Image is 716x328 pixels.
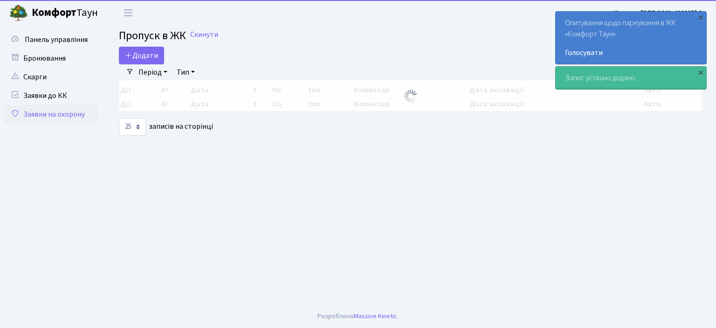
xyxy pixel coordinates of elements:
[565,47,697,58] a: Голосувати
[173,64,199,80] a: Тип
[556,67,706,89] div: Запис успішно додано.
[125,50,158,61] span: Додати
[5,86,98,105] a: Заявки до КК
[5,49,98,68] a: Бронювання
[119,118,146,136] select: записів на сторінці
[32,5,76,20] b: Комфорт
[32,5,98,21] span: Таун
[119,47,164,64] a: Додати
[9,4,28,22] img: logo.png
[556,12,706,64] div: Опитування щодо паркування в ЖК «Комфорт Таун»
[613,7,705,19] a: Цитрус [PERSON_NAME] А.
[696,13,705,22] div: ×
[5,68,98,86] a: Скарги
[5,105,98,124] a: Заявки на охорону
[190,30,218,39] a: Скинути
[403,89,418,104] img: Обробка...
[696,68,705,77] div: ×
[119,28,186,44] span: Пропуск в ЖК
[25,35,88,45] span: Панель управління
[117,5,140,21] button: Переключити навігацію
[317,311,399,321] div: Розроблено .
[354,311,397,321] a: Massive Kinetic
[613,8,705,18] b: Цитрус [PERSON_NAME] А.
[135,64,171,80] a: Період
[119,118,213,136] label: записів на сторінці
[5,30,98,49] a: Панель управління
